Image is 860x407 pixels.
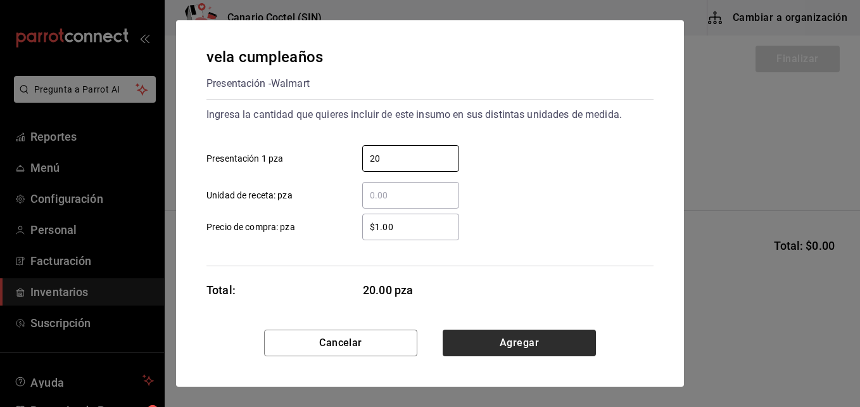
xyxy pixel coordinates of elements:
span: Precio de compra: pza [206,221,295,234]
div: Presentación - Walmart [206,74,323,94]
div: Total: [206,281,236,299]
span: Presentación 1 pza [206,152,283,165]
input: Unidad de receta: pza [362,188,459,203]
span: 20.00 pza [363,281,460,299]
input: Presentación 1 pza [362,151,459,166]
div: vela cumpleaños [206,46,323,68]
button: Cancelar [264,330,417,356]
input: Precio de compra: pza [362,219,459,235]
button: Agregar [443,330,596,356]
span: Unidad de receta: pza [206,189,293,202]
div: Ingresa la cantidad que quieres incluir de este insumo en sus distintas unidades de medida. [206,105,654,125]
